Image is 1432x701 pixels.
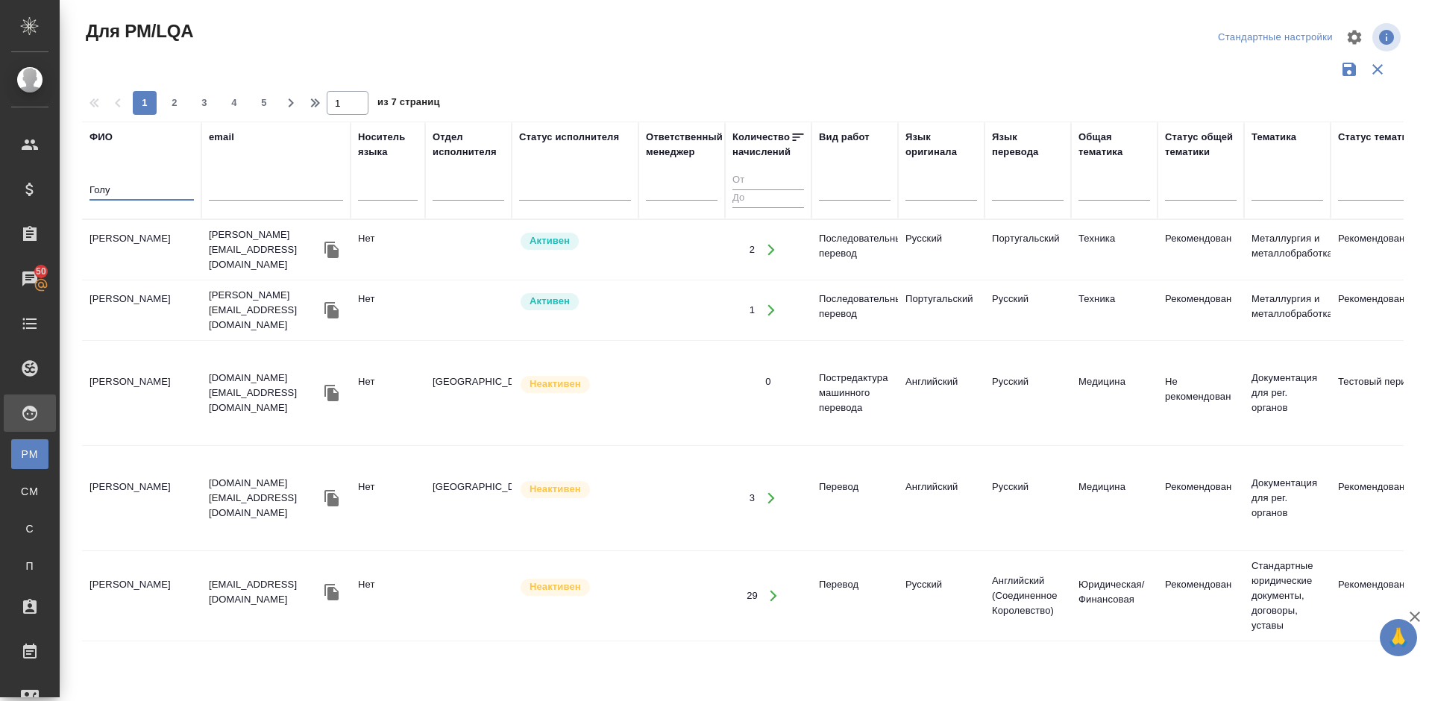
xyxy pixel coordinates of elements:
[209,476,321,521] p: [DOMAIN_NAME][EMAIL_ADDRESS][DOMAIN_NAME]
[11,514,48,544] a: С
[1158,284,1244,336] td: Рекомендован
[519,480,631,500] div: Наши пути разошлись: исполнитель с нами не работает
[1158,570,1244,622] td: Рекомендован
[519,231,631,251] div: Рядовой исполнитель: назначай с учетом рейтинга
[646,130,723,160] div: Ответственный менеджер
[519,374,631,394] div: Наши пути разошлись: исполнитель с нами не работает
[519,292,631,312] div: Рядовой исполнитель: назначай с учетом рейтинга
[82,19,193,43] span: Для PM/LQA
[1244,468,1331,528] td: Документация для рег. органов
[27,264,55,279] span: 50
[811,284,898,336] td: Последовательный перевод
[192,95,216,110] span: 3
[433,130,504,160] div: Отдел исполнителя
[321,382,343,404] button: Скопировать
[1078,130,1150,160] div: Общая тематика
[192,91,216,115] button: 3
[351,224,425,276] td: Нет
[1214,26,1337,49] div: split button
[759,581,789,612] button: Открыть работы
[519,577,631,597] div: Наши пути разошлись: исполнитель с нами не работает
[1071,570,1158,622] td: Юридическая/Финансовая
[756,295,786,326] button: Открыть работы
[1372,23,1404,51] span: Посмотреть информацию
[11,439,48,469] a: PM
[750,491,755,506] div: 3
[819,130,870,145] div: Вид работ
[252,95,276,110] span: 5
[984,472,1071,524] td: Русский
[530,377,581,392] p: Неактивен
[984,367,1071,419] td: Русский
[209,577,321,607] p: [EMAIL_ADDRESS][DOMAIN_NAME]
[732,189,804,208] input: До
[1165,130,1237,160] div: Статус общей тематики
[756,235,786,265] button: Открыть работы
[732,172,804,190] input: От
[321,487,343,509] button: Скопировать
[898,284,984,336] td: Португальский
[984,566,1071,626] td: Английский (Соединенное Королевство)
[530,579,581,594] p: Неактивен
[1363,55,1392,84] button: Сбросить фильтры
[1244,284,1331,336] td: Металлургия и металлобработка
[1158,472,1244,524] td: Рекомендован
[11,551,48,581] a: П
[321,299,343,321] button: Скопировать
[992,130,1064,160] div: Язык перевода
[209,288,321,333] p: [PERSON_NAME][EMAIL_ADDRESS][DOMAIN_NAME]
[351,570,425,622] td: Нет
[905,130,977,160] div: Язык оригинала
[252,91,276,115] button: 5
[1337,19,1372,55] span: Настроить таблицу
[530,482,581,497] p: Неактивен
[351,367,425,419] td: Нет
[19,521,41,536] span: С
[82,472,201,524] td: [PERSON_NAME]
[898,367,984,419] td: Английский
[351,284,425,336] td: Нет
[19,447,41,462] span: PM
[321,239,343,261] button: Скопировать
[811,224,898,276] td: Последовательный перевод
[4,260,56,298] a: 50
[209,130,234,145] div: email
[811,363,898,423] td: Постредактура машинного перевода
[351,472,425,524] td: Нет
[425,367,512,419] td: [GEOGRAPHIC_DATA]
[898,472,984,524] td: Английский
[1335,55,1363,84] button: Сохранить фильтры
[163,95,186,110] span: 2
[19,484,41,499] span: CM
[358,130,418,160] div: Носитель языка
[750,303,755,318] div: 1
[811,472,898,524] td: Перевод
[1071,367,1158,419] td: Медицина
[82,284,201,336] td: [PERSON_NAME]
[765,374,770,389] div: 0
[984,284,1071,336] td: Русский
[1380,619,1417,656] button: 🙏
[82,224,201,276] td: [PERSON_NAME]
[321,581,343,603] button: Скопировать
[1386,622,1411,653] span: 🙏
[82,367,201,419] td: [PERSON_NAME]
[530,294,570,309] p: Активен
[732,130,791,160] div: Количество начислений
[1158,367,1244,419] td: Не рекомендован
[1071,472,1158,524] td: Медицина
[898,570,984,622] td: Русский
[163,91,186,115] button: 2
[1071,284,1158,336] td: Техника
[82,570,201,622] td: [PERSON_NAME]
[209,227,321,272] p: [PERSON_NAME][EMAIL_ADDRESS][DOMAIN_NAME]
[1244,363,1331,423] td: Документация для рег. органов
[89,130,113,145] div: ФИО
[19,559,41,573] span: П
[1244,224,1331,276] td: Металлургия и металлобработка
[11,477,48,506] a: CM
[209,371,321,415] p: [DOMAIN_NAME][EMAIL_ADDRESS][DOMAIN_NAME]
[377,93,440,115] span: из 7 страниц
[222,95,246,110] span: 4
[898,224,984,276] td: Русский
